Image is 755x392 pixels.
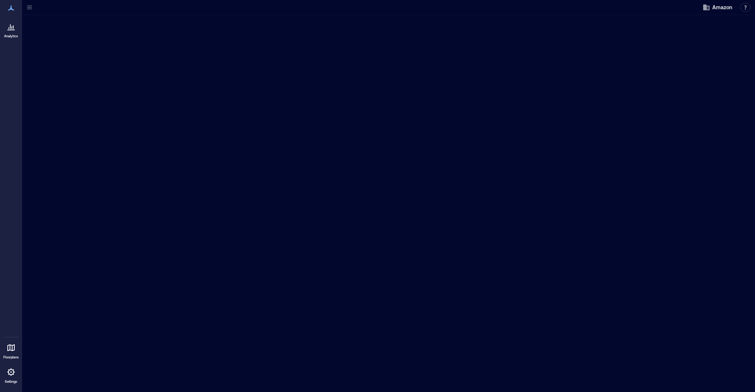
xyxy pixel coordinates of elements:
button: Amazon [700,1,734,13]
a: Settings [2,363,20,386]
span: Amazon [712,4,732,11]
a: Floorplans [1,339,21,362]
p: Floorplans [3,355,19,360]
a: Analytics [2,18,20,41]
p: Settings [5,379,17,384]
p: Analytics [4,34,18,38]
